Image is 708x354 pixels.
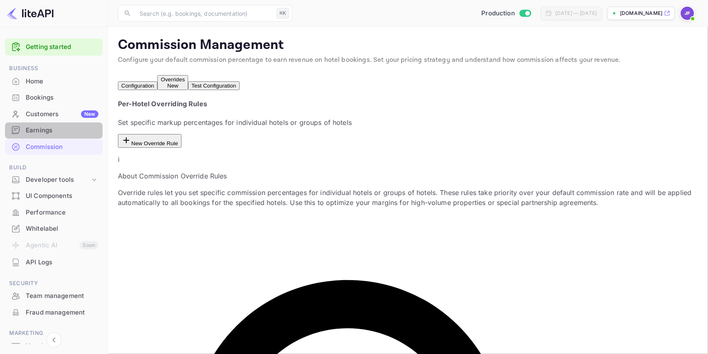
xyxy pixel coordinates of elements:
[118,154,698,164] p: i
[26,224,98,234] div: Whitelabel
[5,338,103,354] a: Vouchers
[5,90,103,106] div: Bookings
[26,93,98,103] div: Bookings
[118,55,698,65] p: Configure your default commission percentage to earn revenue on hotel bookings. Set your pricing ...
[26,42,98,52] a: Getting started
[26,175,90,185] div: Developer tools
[118,134,181,148] button: New Override Rule
[5,221,103,236] a: Whitelabel
[188,81,239,90] button: Test Configuration
[118,99,698,109] h4: Per-Hotel Overriding Rules
[481,9,515,18] span: Production
[478,9,534,18] div: Switch to Sandbox mode
[118,171,698,181] p: About Commission Override Rules
[5,73,103,90] div: Home
[5,221,103,237] div: Whitelabel
[5,288,103,304] div: Team management
[620,10,662,17] p: [DOMAIN_NAME]
[26,126,98,135] div: Earnings
[5,122,103,139] div: Earnings
[5,205,103,220] a: Performance
[118,117,698,127] p: Set specific markup percentages for individual hotels or groups of hotels
[26,191,98,201] div: UI Components
[5,39,103,56] div: Getting started
[5,188,103,203] a: UI Components
[161,76,185,89] div: Overrides
[5,163,103,172] span: Build
[5,106,103,122] div: CustomersNew
[164,83,182,89] span: New
[5,139,103,154] a: Commission
[5,90,103,105] a: Bookings
[26,291,98,301] div: Team management
[26,77,98,86] div: Home
[26,110,98,119] div: Customers
[5,305,103,320] a: Fraud management
[47,332,61,347] button: Collapse navigation
[118,37,698,54] p: Commission Management
[681,7,694,20] img: Jenny Frimer
[5,288,103,303] a: Team management
[5,73,103,89] a: Home
[26,308,98,317] div: Fraud management
[5,173,103,187] div: Developer tools
[5,329,103,338] span: Marketing
[26,258,98,267] div: API Logs
[118,188,698,208] p: Override rules let you set specific commission percentages for individual hotels or groups of hot...
[26,342,98,351] div: Vouchers
[26,142,98,152] div: Commission
[555,10,597,17] div: [DATE] — [DATE]
[5,305,103,321] div: Fraud management
[5,254,103,271] div: API Logs
[118,81,157,90] button: Configuration
[5,279,103,288] span: Security
[5,106,103,122] a: CustomersNew
[81,110,98,118] div: New
[5,64,103,73] span: Business
[5,205,103,221] div: Performance
[277,8,289,19] div: ⌘K
[135,5,273,22] input: Search (e.g. bookings, documentation)
[5,254,103,270] a: API Logs
[5,122,103,138] a: Earnings
[7,7,54,20] img: LiteAPI logo
[26,208,98,217] div: Performance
